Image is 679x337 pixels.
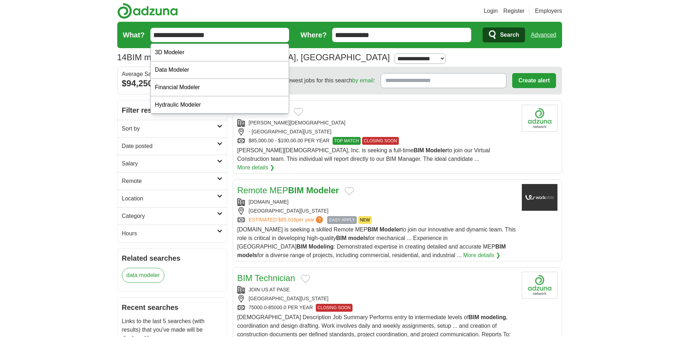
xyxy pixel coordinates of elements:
[237,295,516,302] div: [GEOGRAPHIC_DATA][US_STATE]
[237,207,516,215] div: [GEOGRAPHIC_DATA][US_STATE]
[352,77,374,83] a: by email
[413,147,424,153] strong: BIM
[118,172,227,190] a: Remote
[495,244,506,250] strong: BIM
[253,76,375,85] span: Receive the newest jobs for this search :
[123,30,145,40] label: What?
[367,226,378,233] strong: BIM
[362,137,399,145] span: CLOSING SOON
[237,304,516,312] div: 75000.0-85000.0 PER YEAR
[327,216,356,224] span: EASY APPLY
[151,61,289,79] div: Data Modeler
[288,185,304,195] strong: BIM
[237,163,275,172] a: More details ❯
[237,119,516,127] div: [PERSON_NAME][DEMOGRAPHIC_DATA]
[118,190,227,207] a: Location
[294,108,303,116] button: Add to favorite jobs
[278,217,296,223] span: $85,016
[118,225,227,242] a: Hours
[297,244,307,250] strong: BIM
[117,51,127,64] span: 14
[237,198,516,206] div: [DOMAIN_NAME]
[118,155,227,172] a: Salary
[237,147,490,162] span: [PERSON_NAME][DEMOGRAPHIC_DATA], Inc. is seeking a full-time to join our Virtual Construction tea...
[301,275,310,283] button: Add to favorite jobs
[122,194,217,203] h2: Location
[237,226,516,258] span: [DOMAIN_NAME] is seeking a skilled Remote MEP to join our innovative and dynamic team. This role ...
[118,137,227,155] a: Date posted
[531,28,556,42] a: Advanced
[306,185,339,195] strong: Modeler
[249,216,325,224] a: ESTIMATED:$85,016per year?
[469,314,479,320] strong: BIM
[151,44,289,61] div: 3D Modeler
[484,7,498,15] a: Login
[358,216,372,224] span: NEW
[122,142,217,150] h2: Date posted
[522,272,557,298] img: Company logo
[348,235,368,241] strong: models
[309,244,334,250] strong: Modeling
[237,273,295,283] a: BIM Technician
[122,71,222,77] div: Average Salary
[483,27,525,42] button: Search
[118,120,227,137] a: Sort by
[522,184,557,211] img: Company logo
[237,185,339,195] a: Remote MEPBIM Modeler
[122,253,222,264] h2: Related searches
[426,147,447,153] strong: Modeler
[117,52,390,62] h1: BIM modeler Jobs in [GEOGRAPHIC_DATA], [GEOGRAPHIC_DATA]
[122,212,217,220] h2: Category
[151,79,289,96] div: Financial Modeler
[237,286,516,293] div: JOIN US AT PASE
[122,159,217,168] h2: Salary
[500,28,519,42] span: Search
[122,302,222,313] h2: Recent searches
[481,314,506,320] strong: modeling
[512,73,556,88] button: Create alert
[535,7,562,15] a: Employers
[117,3,178,19] img: Adzuna logo
[300,30,326,40] label: Where?
[463,251,501,260] a: More details ❯
[237,252,257,258] strong: models
[237,137,516,145] div: $85,000.00 - $100,00.00 PER YEAR
[122,124,217,133] h2: Sort by
[336,235,346,241] strong: BIM
[522,105,557,132] img: Company logo
[151,96,289,114] div: Hydraulic Modeler
[122,268,164,283] a: data modeler
[503,7,525,15] a: Register
[122,77,222,90] div: $94,250
[122,229,217,238] h2: Hours
[316,304,353,312] span: CLOSING SOON
[122,177,217,185] h2: Remote
[118,207,227,225] a: Category
[118,101,227,120] h2: Filter results
[316,216,323,223] span: ?
[345,187,354,195] button: Add to favorite jobs
[380,226,401,233] strong: Modeler
[333,137,361,145] span: TOP MATCH
[237,128,516,136] div: - [GEOGRAPHIC_DATA][US_STATE]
